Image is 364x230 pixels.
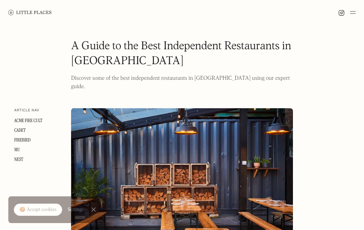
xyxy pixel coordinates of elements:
a: 🍪 Accept cookies [14,204,62,216]
a: Cadet [14,127,26,134]
div: 🍪 Accept cookies [19,206,57,213]
a: Nest [14,156,23,163]
p: Discover some of the best independent restaurants in [GEOGRAPHIC_DATA] using our expert guide. [71,74,293,91]
a: Close Cookie Popup [87,203,101,216]
a: Settings [68,202,84,218]
a: mu [14,147,20,153]
div: Article nav [14,108,40,113]
a: Firebird [14,137,31,143]
a: Acme Fire Cult [14,118,42,124]
h1: A Guide to the Best Independent Restaurants in [GEOGRAPHIC_DATA] [71,39,293,69]
div: Settings [68,207,84,212]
